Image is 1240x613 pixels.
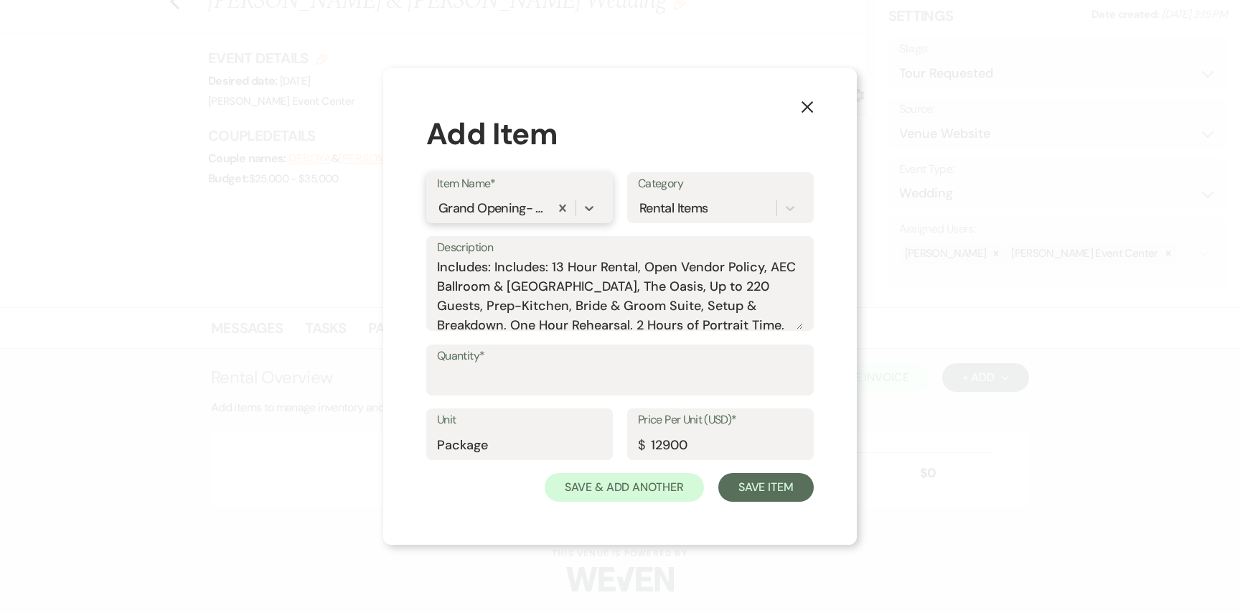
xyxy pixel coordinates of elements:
label: Quantity* [437,346,803,367]
button: Save & Add Another [545,473,704,502]
div: Rental Items [639,198,708,217]
div: $ [638,436,644,455]
label: Unit [437,410,602,431]
label: Category [638,174,803,195]
textarea: Includes: Includes: 13 Hour Rental, Open Vendor Policy, AEC Ballroom & [GEOGRAPHIC_DATA], The Oas... [437,258,803,329]
label: Item Name* [437,174,602,195]
label: Description [437,238,803,258]
div: Add Item [426,111,814,156]
label: Price Per Unit (USD)* [638,410,803,431]
button: Save Item [718,473,814,502]
div: Grand Opening- Wedding Diamond Package ([DATE]) [438,198,545,217]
